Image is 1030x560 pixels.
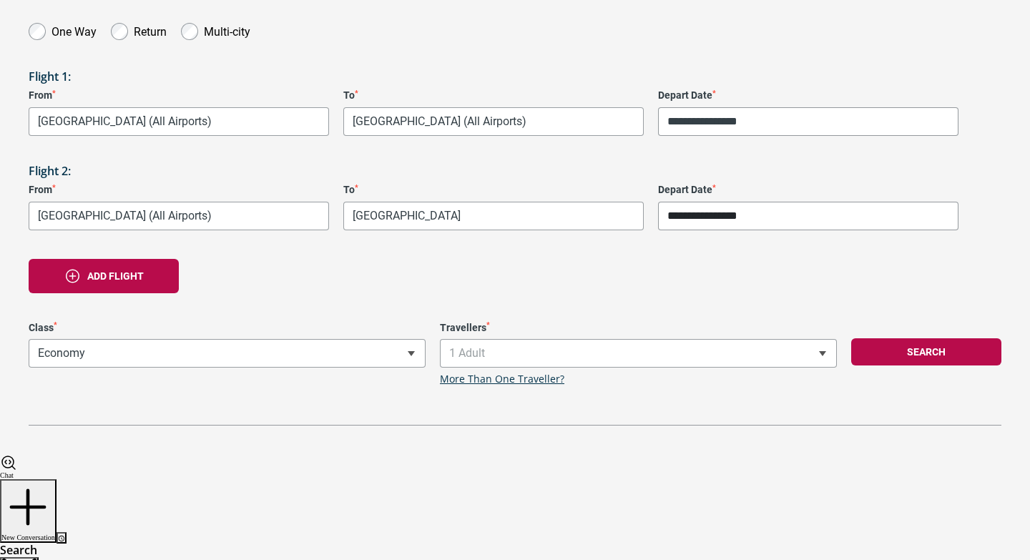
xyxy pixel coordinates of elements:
span: Bangkok, Thailand [343,107,644,136]
label: To [343,89,644,102]
span: Bangkok, Thailand [29,202,329,230]
span: Melbourne, Australia [29,108,328,135]
span: 1 Adult [441,340,836,367]
label: To [343,184,644,196]
span: Economy [29,339,426,368]
span: Bangkok, Thailand [29,202,328,230]
label: Return [134,21,167,39]
label: One Way [51,21,97,39]
label: Travellers [440,322,837,334]
span: Hong Kong, Hong Kong [343,202,644,230]
span: Bangkok, Thailand [344,108,643,135]
label: Multi-city [204,21,250,39]
span: Melbourne, Australia [29,107,329,136]
h3: Flight 1: [29,70,1001,84]
span: New Conversation [1,534,55,541]
button: Search [851,338,1001,365]
h3: Flight 2: [29,164,1001,178]
span: Economy [29,340,425,367]
button: Add flight [29,259,179,293]
label: Depart Date [658,89,958,102]
label: From [29,89,329,102]
label: Class [29,322,426,334]
label: From [29,184,329,196]
span: 1 Adult [440,339,837,368]
span: Hong Kong, Hong Kong [344,202,643,230]
label: Depart Date [658,184,958,196]
a: More Than One Traveller? [440,373,564,385]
